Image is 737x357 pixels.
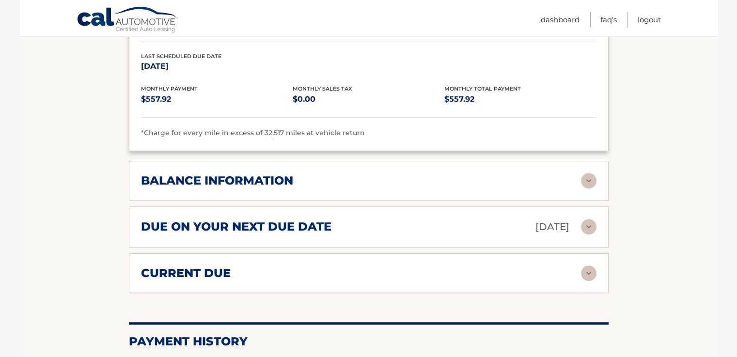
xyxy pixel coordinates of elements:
img: accordion-rest.svg [581,265,596,281]
p: [DATE] [141,60,293,73]
a: FAQ's [600,12,617,28]
a: Logout [638,12,661,28]
a: Cal Automotive [77,6,178,34]
h2: balance information [141,173,293,188]
h2: current due [141,266,231,280]
img: accordion-rest.svg [581,219,596,234]
span: Monthly Sales Tax [293,85,352,92]
p: [DATE] [535,218,569,235]
p: $0.00 [293,93,444,106]
h2: due on your next due date [141,219,331,234]
p: $557.92 [141,93,293,106]
a: Dashboard [541,12,580,28]
img: accordion-rest.svg [581,173,596,188]
span: Monthly Payment [141,85,198,92]
p: $557.92 [444,93,596,106]
h2: Payment History [129,334,609,349]
span: Monthly Total Payment [444,85,521,92]
span: Last Scheduled Due Date [141,53,221,60]
span: *Charge for every mile in excess of 32,517 miles at vehicle return [141,128,365,137]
